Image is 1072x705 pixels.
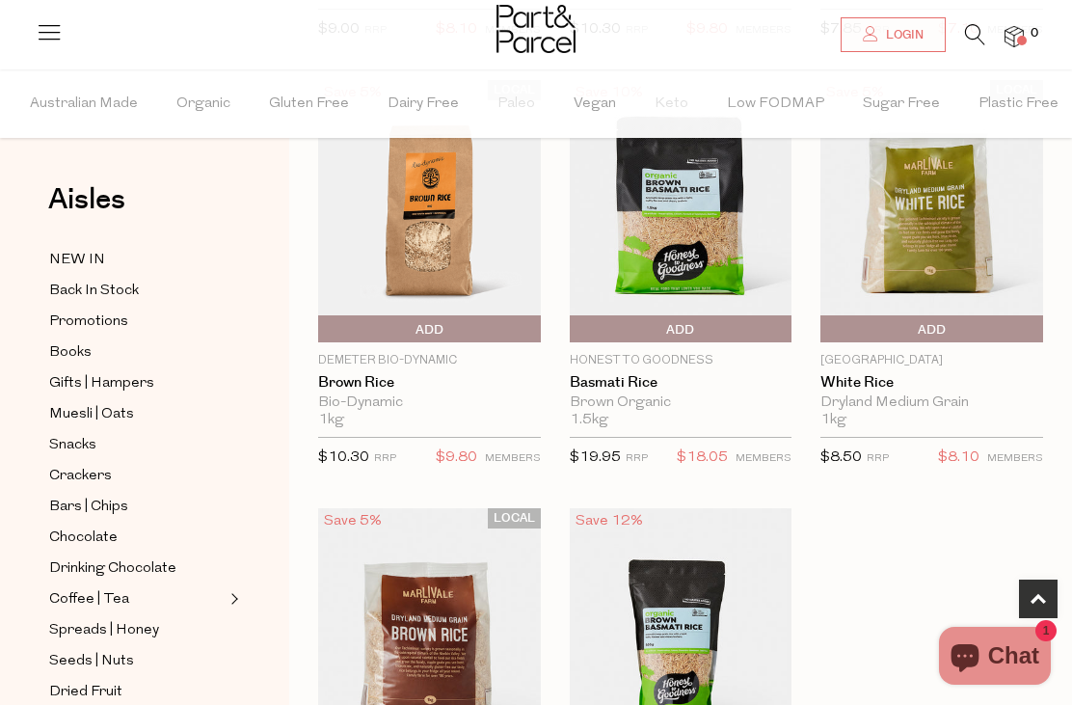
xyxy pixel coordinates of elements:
small: RRP [626,453,648,464]
a: Spreads | Honey [49,618,225,642]
div: Brown Organic [570,394,792,412]
a: 0 [1005,26,1024,46]
a: Dried Fruit [49,680,225,704]
span: Seeds | Nuts [49,650,134,673]
small: RRP [867,453,889,464]
span: Back In Stock [49,280,139,303]
button: Add To Parcel [820,315,1043,342]
small: MEMBERS [485,453,541,464]
span: Bars | Chips [49,496,128,519]
p: Demeter Bio-Dynamic [318,352,541,369]
span: Promotions [49,311,128,334]
span: Drinking Chocolate [49,557,176,581]
span: Snacks [49,434,96,457]
span: $10.30 [318,450,369,465]
span: 1.5kg [570,412,608,429]
span: $9.80 [436,446,477,471]
span: Dairy Free [388,70,459,138]
span: Sugar Free [863,70,940,138]
a: Snacks [49,433,225,457]
a: Back In Stock [49,279,225,303]
span: Low FODMAP [727,70,824,138]
span: Login [881,27,924,43]
span: Vegan [574,70,616,138]
a: White Rice [820,374,1043,392]
span: Australian Made [30,70,138,138]
a: Promotions [49,310,225,334]
span: Muesli | Oats [49,403,134,426]
img: Part&Parcel [496,5,576,53]
img: Brown Rice [318,80,541,342]
span: NEW IN [49,249,105,272]
small: MEMBERS [736,453,791,464]
p: [GEOGRAPHIC_DATA] [820,352,1043,369]
span: Books [49,341,92,365]
a: Brown Rice [318,374,541,392]
button: Add To Parcel [318,315,541,342]
span: Chocolate [49,527,118,550]
span: $8.50 [820,450,862,465]
a: Muesli | Oats [49,402,225,426]
a: Gifts | Hampers [49,371,225,395]
a: Seeds | Nuts [49,649,225,673]
span: 1kg [318,412,344,429]
a: Aisles [48,185,125,233]
span: Gifts | Hampers [49,372,154,395]
a: Login [841,17,946,52]
img: White Rice [820,80,1043,342]
span: Dried Fruit [49,681,122,704]
div: Save 5% [318,508,388,534]
span: Gluten Free [269,70,349,138]
span: Coffee | Tea [49,588,129,611]
img: Basmati Rice [570,80,792,342]
a: Coffee | Tea [49,587,225,611]
a: Chocolate [49,526,225,550]
div: Bio-Dynamic [318,394,541,412]
button: Expand/Collapse Coffee | Tea [226,587,239,610]
div: Dryland Medium Grain [820,394,1043,412]
span: Keto [655,70,688,138]
div: Save 12% [570,508,649,534]
button: Add To Parcel [570,315,792,342]
span: Paleo [497,70,535,138]
span: Crackers [49,465,112,488]
a: Drinking Chocolate [49,556,225,581]
inbox-online-store-chat: Shopify online store chat [933,627,1057,690]
span: 0 [1026,25,1043,42]
span: $19.95 [570,450,621,465]
span: $18.05 [677,446,728,471]
small: RRP [374,453,396,464]
span: LOCAL [488,508,541,529]
span: Plastic Free [978,70,1059,138]
a: NEW IN [49,248,225,272]
span: Organic [176,70,230,138]
span: Aisles [48,178,125,221]
a: Bars | Chips [49,495,225,519]
a: Crackers [49,464,225,488]
span: 1kg [820,412,846,429]
span: Spreads | Honey [49,619,159,642]
span: $8.10 [938,446,979,471]
small: MEMBERS [987,453,1043,464]
a: Basmati Rice [570,374,792,392]
a: Books [49,340,225,365]
p: Honest to Goodness [570,352,792,369]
